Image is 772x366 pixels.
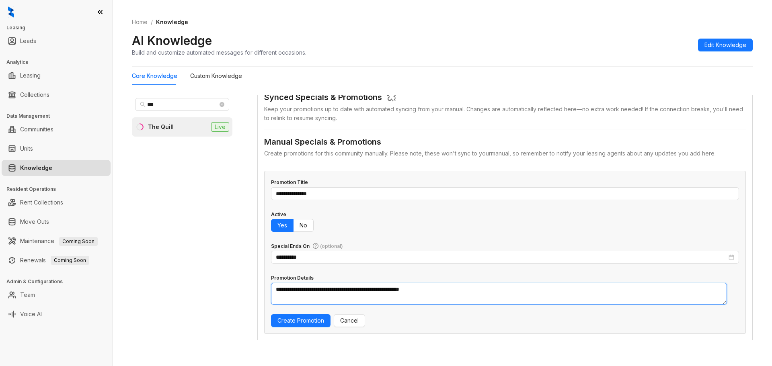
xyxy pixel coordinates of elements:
[264,91,382,104] div: Synced Specials & Promotions
[277,222,287,229] span: Yes
[2,287,111,303] li: Team
[59,237,98,246] span: Coming Soon
[132,48,306,57] div: Build and customize automated messages for different occasions.
[20,194,63,211] a: Rent Collections
[2,87,111,103] li: Collections
[20,306,42,322] a: Voice AI
[271,211,286,219] div: Active
[20,287,35,303] a: Team
[704,41,746,49] span: Edit Knowledge
[2,194,111,211] li: Rent Collections
[320,243,343,249] span: (optional)
[20,160,52,176] a: Knowledge
[2,33,111,49] li: Leads
[2,233,111,249] li: Maintenance
[140,102,146,107] span: search
[148,123,174,131] div: The Quill
[20,67,41,84] a: Leasing
[6,278,112,285] h3: Admin & Configurations
[271,314,331,327] button: Create Promotion
[132,33,212,48] h2: AI Knowledge
[2,160,111,176] li: Knowledge
[698,39,753,51] button: Edit Knowledge
[6,112,112,120] h3: Data Management
[271,243,343,250] div: Special Ends On
[2,141,111,157] li: Units
[264,136,746,149] div: Manual Specials & Promotions
[132,72,177,80] div: Core Knowledge
[20,214,49,230] a: Move Outs
[20,33,36,49] a: Leads
[6,59,112,66] h3: Analytics
[190,72,242,80] div: Custom Knowledge
[271,274,314,282] div: Promotion Details
[313,243,318,249] span: question-circle
[6,24,112,31] h3: Leasing
[220,102,224,107] span: close-circle
[2,214,111,230] li: Move Outs
[2,67,111,84] li: Leasing
[277,316,324,325] span: Create Promotion
[2,121,111,137] li: Communities
[20,252,89,268] a: RenewalsComing Soon
[2,252,111,268] li: Renewals
[300,222,307,229] span: No
[6,186,112,193] h3: Resident Operations
[334,314,365,327] button: Cancel
[211,122,229,132] span: Live
[264,105,746,123] div: Keep your promotions up to date with automated syncing from your manual . Changes are automatical...
[20,121,53,137] a: Communities
[8,6,14,18] img: logo
[151,18,153,27] li: /
[20,141,33,157] a: Units
[271,179,308,186] div: Promotion Title
[130,18,149,27] a: Home
[340,316,359,325] span: Cancel
[156,18,188,25] span: Knowledge
[51,256,89,265] span: Coming Soon
[264,149,746,158] div: Create promotions for this community manually. Please note, these won't sync to your manual , so ...
[2,306,111,322] li: Voice AI
[20,87,49,103] a: Collections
